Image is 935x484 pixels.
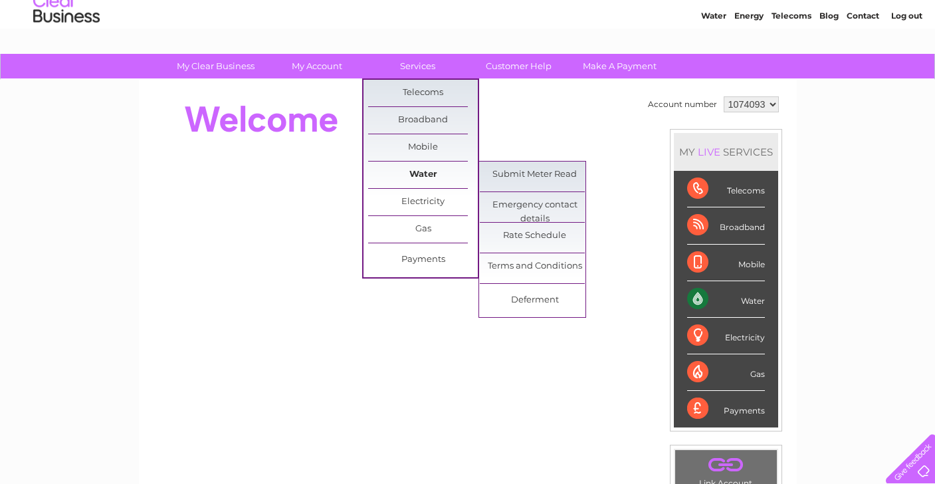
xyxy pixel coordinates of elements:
a: Gas [368,216,478,243]
a: Services [363,54,472,78]
a: Broadband [368,107,478,134]
a: Telecoms [368,80,478,106]
a: Customer Help [464,54,573,78]
a: My Account [262,54,371,78]
a: Water [701,57,726,66]
div: MY SERVICES [674,133,778,171]
a: Electricity [368,189,478,215]
div: Gas [687,354,765,391]
a: Log out [891,57,922,66]
div: Water [687,281,765,318]
div: Mobile [687,245,765,281]
a: Deferment [480,287,589,314]
a: Payments [368,247,478,273]
a: . [678,453,774,477]
a: My Clear Business [161,54,270,78]
a: Emergency contact details [480,192,589,219]
a: Telecoms [772,57,811,66]
a: Blog [819,57,839,66]
a: Submit Meter Read [480,162,589,188]
a: Rate Schedule [480,223,589,249]
div: LIVE [695,146,723,158]
a: Terms and Conditions [480,253,589,280]
div: Broadband [687,207,765,244]
div: Payments [687,391,765,427]
a: Energy [734,57,764,66]
div: Clear Business is a trading name of Verastar Limited (registered in [GEOGRAPHIC_DATA] No. 3667643... [154,7,782,64]
a: 0333 014 3131 [684,7,776,23]
a: Contact [847,57,879,66]
div: Electricity [687,318,765,354]
a: Make A Payment [565,54,675,78]
a: Mobile [368,134,478,161]
img: logo.png [33,35,100,75]
a: Water [368,162,478,188]
td: Account number [645,93,720,116]
div: Telecoms [687,171,765,207]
